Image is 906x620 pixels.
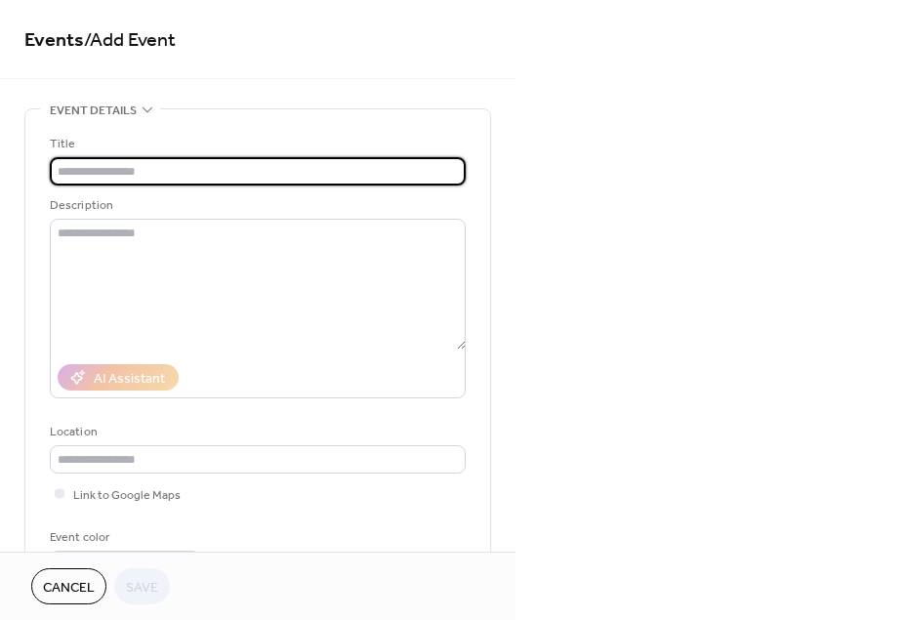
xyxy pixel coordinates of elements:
div: Description [50,195,462,216]
span: Link to Google Maps [73,485,181,506]
div: Title [50,134,462,154]
span: Cancel [43,578,95,599]
button: Cancel [31,568,106,604]
div: Location [50,422,462,442]
span: / Add Event [84,21,176,60]
a: Events [24,21,84,60]
span: Event details [50,101,137,121]
div: Event color [50,527,196,548]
